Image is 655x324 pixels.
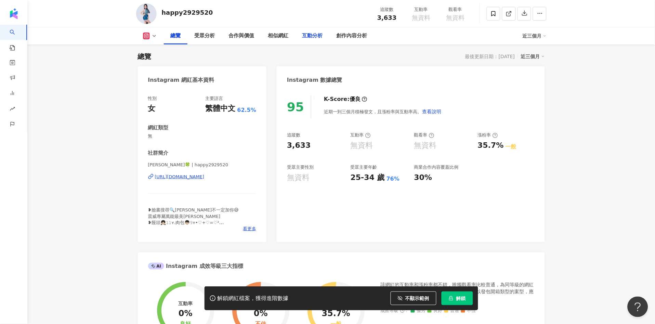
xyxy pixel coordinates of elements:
[148,124,169,131] div: 網紅類型
[408,6,434,13] div: 互動率
[10,102,15,117] span: rise
[414,164,459,170] div: 商業合作內容覆蓋比例
[446,14,465,21] span: 無資料
[155,174,205,180] div: [URL][DOMAIN_NAME]
[136,3,157,24] img: KOL Avatar
[428,309,443,314] span: 良好
[138,52,152,61] div: 總覽
[206,103,236,114] div: 繁體中文
[148,76,214,84] div: Instagram 網紅基本資料
[287,76,342,84] div: Instagram 數據總覽
[8,8,19,19] img: logo icon
[324,105,442,118] div: 近期一到三個月積極發文，且漲粉率與互動率高。
[148,95,157,102] div: 性別
[391,291,436,305] button: 不顯示範例
[148,207,239,269] span: ❥臉書搜尋🔍[PERSON_NAME]不一定加你😅 震威專屬萬能最美[PERSON_NAME] ❥饅頭👧🏻𝟷𝟷ʏ.肉包👦🏻𝟿ʏ•♡+♡=♡² - 南部舞團✨𝑩𝒐𝑩𝒆𝒆 𝑺𝒕𝒂𝒓𝒔 所屬車隊🚗震威...
[374,6,400,13] div: 追蹤數
[337,32,367,40] div: 創作內容分析
[287,132,300,138] div: 追蹤數
[148,133,257,139] span: 無
[381,282,535,302] div: 該網紅的互動率和漲粉率都不錯，唯獨觀看率比較普通，為同等級的網紅的中低等級，效果不一定會好，但仍然建議可以發包開箱類型的案型，應該會比較有成效！
[229,32,254,40] div: 合作與價值
[449,296,454,301] span: lock
[148,162,257,168] span: [PERSON_NAME]🍀 | happy2929520
[414,140,437,151] div: 無資料
[162,8,213,17] div: happy2929520
[461,309,476,314] span: 不佳
[478,132,498,138] div: 漲粉率
[414,132,434,138] div: 觀看率
[456,296,466,301] span: 解鎖
[148,150,169,157] div: 社群簡介
[351,164,377,170] div: 受眾主要年齡
[350,95,361,103] div: 優良
[287,100,304,114] div: 95
[465,54,515,59] div: 最後更新日期：[DATE]
[414,172,432,183] div: 30%
[324,95,367,103] div: K-Score :
[148,263,165,270] div: AI
[442,291,473,305] button: 解鎖
[351,172,385,183] div: 25-34 歲
[506,143,516,151] div: 一般
[381,309,535,314] div: 成效等級 ：
[10,25,23,51] a: search
[523,30,547,41] div: 近三個月
[387,175,399,183] div: 76%
[422,109,441,114] span: 查看說明
[218,295,289,302] div: 解鎖網紅檔案，獲得進階數據
[287,140,311,151] div: 3,633
[322,309,350,319] div: 35.7%
[411,309,426,314] span: 優秀
[237,106,257,114] span: 62.5%
[148,103,156,114] div: 女
[268,32,289,40] div: 相似網紅
[206,95,223,102] div: 主要語言
[287,164,314,170] div: 受眾主要性別
[405,296,429,301] span: 不顯示範例
[254,309,268,319] div: 0%
[351,140,373,151] div: 無資料
[443,6,469,13] div: 觀看率
[302,32,323,40] div: 互動分析
[179,309,193,319] div: 0%
[195,32,215,40] div: 受眾分析
[478,140,504,151] div: 35.7%
[444,309,459,314] span: 普通
[287,172,310,183] div: 無資料
[422,105,442,118] button: 查看說明
[351,132,371,138] div: 互動率
[148,262,243,270] div: Instagram 成效等級三大指標
[377,14,397,21] span: 3,633
[243,226,256,232] span: 看更多
[171,32,181,40] div: 總覽
[521,52,545,61] div: 近三個月
[148,174,257,180] a: [URL][DOMAIN_NAME]
[412,14,431,21] span: 無資料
